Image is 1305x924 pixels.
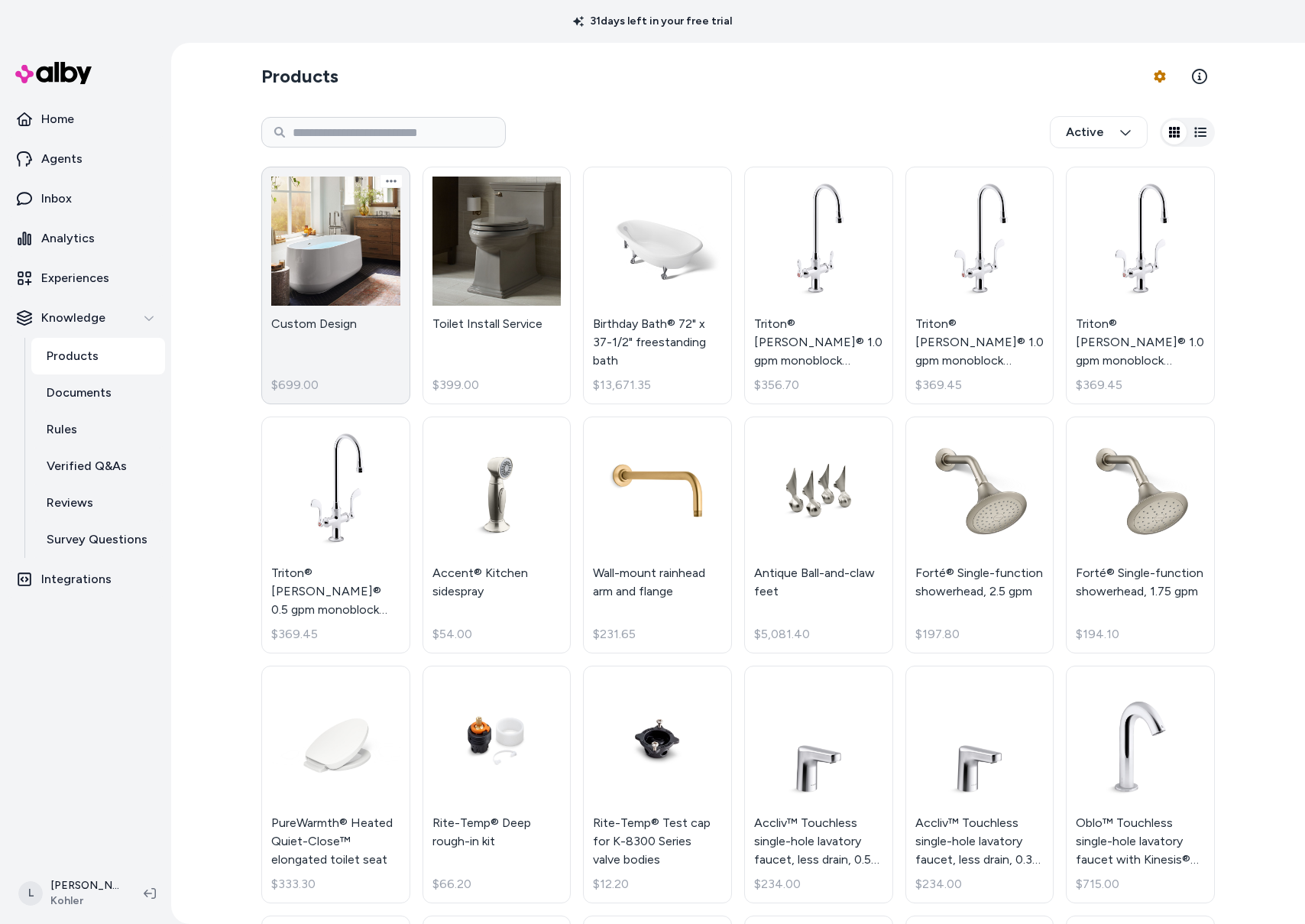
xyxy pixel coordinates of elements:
p: Analytics [41,229,95,248]
p: Inbox [41,190,72,208]
p: Products [47,347,99,365]
a: Rite-Temp® Deep rough-in kitRite-Temp® Deep rough-in kit$66.20 [423,666,572,903]
p: Rules [47,420,77,439]
p: Survey Questions [47,530,147,549]
a: Forté® Single-function showerhead, 1.75 gpmForté® Single-function showerhead, 1.75 gpm$194.10 [1066,417,1215,654]
a: Accent® Kitchen sidesprayAccent® Kitchen sidespray$54.00 [423,417,572,654]
a: Triton® Bowe® 1.0 gpm monoblock gooseneck bathroom sink faucet with laminar flow and wristblade h... [1066,167,1215,404]
a: Documents [31,374,165,411]
p: 31 days left in your free trial [564,14,741,29]
a: Agents [6,141,165,177]
p: Agents [41,150,83,168]
a: Triton® Bowe® 1.0 gpm monoblock gooseneck bathroom sink faucet with aerated flow and lever handle... [744,167,893,404]
a: PureWarmth® Heated Quiet-Close™ elongated toilet seatPureWarmth® Heated Quiet-Close™ elongated to... [261,666,410,903]
p: Knowledge [41,309,105,327]
p: Home [41,110,74,128]
h2: Products [261,64,338,89]
a: Custom DesignCustom Design$699.00 [261,167,410,404]
p: Integrations [41,570,112,588]
button: Knowledge [6,300,165,336]
a: Home [6,101,165,138]
a: Rules [31,411,165,448]
a: Products [31,338,165,374]
a: Forté® Single-function showerhead, 2.5 gpmForté® Single-function showerhead, 2.5 gpm$197.80 [905,417,1054,654]
p: [PERSON_NAME] [50,878,119,893]
p: Documents [47,384,112,402]
a: Accliv™ Touchless single-hole lavatory faucet, less drain, 0.35 gpmAccliv™ Touchless single-hole ... [905,666,1054,903]
a: Accliv™ Touchless single-hole lavatory faucet, less drain, 0.5 gpmAccliv™ Touchless single-hole l... [744,666,893,903]
p: Verified Q&As [47,457,127,475]
a: Oblo™ Touchless single-hole lavatory faucet with Kinesis® sensor technology, 0.5 gpmOblo™ Touchle... [1066,666,1215,903]
a: Rite-Temp® Test cap for K-8300 Series valve bodiesRite-Temp® Test cap for K-8300 Series valve bod... [583,666,732,903]
a: Verified Q&As [31,448,165,485]
a: Survey Questions [31,521,165,558]
a: Toilet Install ServiceToilet Install Service$399.00 [423,167,572,404]
img: alby Logo [15,62,92,84]
button: Active [1050,116,1148,148]
a: Experiences [6,260,165,297]
a: Antique Ball-and-claw feetAntique Ball-and-claw feet$5,081.40 [744,417,893,654]
span: Kohler [50,893,119,909]
a: Integrations [6,561,165,598]
a: Analytics [6,220,165,257]
a: Birthday Bath® 72" x 37-1/2" freestanding bathBirthday Bath® 72" x 37-1/2" freestanding bath$13,6... [583,167,732,404]
a: Wall-mount rainhead arm and flangeWall-mount rainhead arm and flange$231.65 [583,417,732,654]
a: Reviews [31,485,165,521]
p: Experiences [41,269,109,287]
p: Reviews [47,494,93,512]
a: Triton® Bowe® 1.0 gpm monoblock gooseneck bathroom sink faucet with aerated flow and wristblade h... [905,167,1054,404]
a: Triton® Bowe® 0.5 gpm monoblock gooseneck bathroom sink faucet with laminar flow and wristblade h... [261,417,410,654]
span: L [18,881,43,906]
a: Inbox [6,180,165,217]
button: L[PERSON_NAME]Kohler [9,869,131,918]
